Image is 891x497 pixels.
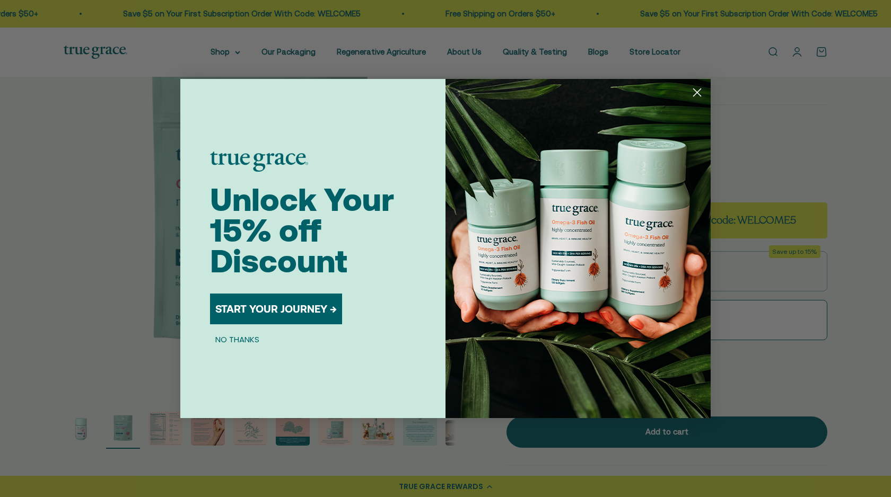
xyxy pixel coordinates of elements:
img: logo placeholder [210,152,308,172]
span: Unlock Your 15% off Discount [210,181,394,279]
img: 098727d5-50f8-4f9b-9554-844bb8da1403.jpeg [445,79,711,418]
button: NO THANKS [210,333,265,345]
button: START YOUR JOURNEY → [210,294,342,324]
button: Close dialog [688,83,706,102]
